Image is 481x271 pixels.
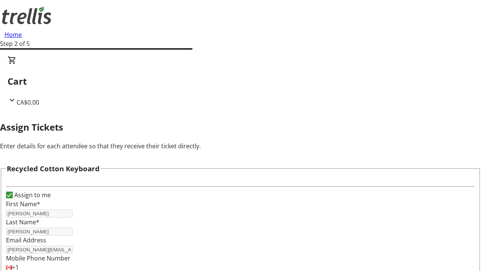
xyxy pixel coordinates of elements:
label: Email Address [6,236,46,244]
h3: Recycled Cotton Keyboard [7,163,100,174]
label: Last Name* [6,218,39,226]
label: Assign to me [13,190,51,199]
h2: Cart [8,75,473,88]
div: CartCA$0.00 [8,56,473,107]
label: Mobile Phone Number [6,254,70,262]
label: First Name* [6,200,40,208]
span: CA$0.00 [17,98,39,107]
